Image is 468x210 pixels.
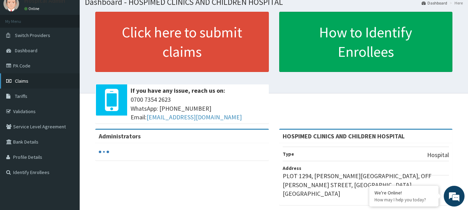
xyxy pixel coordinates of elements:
[283,151,294,157] b: Type
[374,190,433,196] div: We're Online!
[283,132,405,140] strong: HOSPIMED CLINICS AND CHILDREN HOSPITAL
[131,95,265,122] span: 0700 7354 2623 WhatsApp: [PHONE_NUMBER] Email:
[99,147,109,157] svg: audio-loading
[95,12,269,72] a: Click here to submit claims
[15,47,37,54] span: Dashboard
[427,150,449,159] p: Hospital
[15,93,27,99] span: Tariffs
[131,86,225,94] b: If you have any issue, reach us on:
[99,132,141,140] b: Administrators
[374,197,433,203] p: How may I help you today?
[15,78,28,84] span: Claims
[283,165,301,171] b: Address
[15,32,50,38] span: Switch Providers
[24,6,41,11] a: Online
[147,113,242,121] a: [EMAIL_ADDRESS][DOMAIN_NAME]
[283,172,449,198] p: PLOT 1294, [PERSON_NAME][GEOGRAPHIC_DATA], OFF [PERSON_NAME] STREET, [GEOGRAPHIC_DATA], [GEOGRAPH...
[279,12,453,72] a: How to Identify Enrollees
